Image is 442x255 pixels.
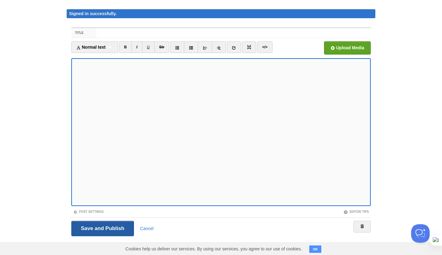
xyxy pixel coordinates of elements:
a: Cancel [140,226,154,231]
button: OK [309,245,321,253]
a: </> [257,41,272,53]
input: Save and Publish [71,221,134,236]
a: Editor Tips [344,210,369,213]
span: Cookies help us deliver our services. By using our services, you agree to our use of cookies. [119,243,308,255]
a: Str [154,41,169,53]
a: B [119,41,132,53]
a: U [142,41,155,53]
label: Title [71,28,96,38]
iframe: Help Scout Beacon - Open [411,224,430,243]
a: Post Settings [73,210,104,213]
a: I [131,41,142,53]
div: Signed in successfully. [67,9,375,18]
del: Str [159,45,165,49]
span: Normal text [76,45,106,50]
img: pagebreak-icon.png [247,45,251,49]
